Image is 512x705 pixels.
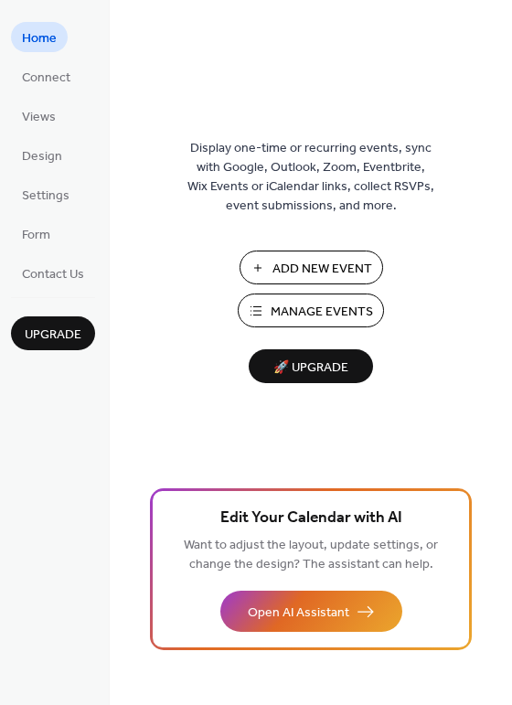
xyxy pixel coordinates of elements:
span: Manage Events [271,303,373,322]
span: Open AI Assistant [248,604,349,623]
a: Design [11,140,73,170]
span: Design [22,147,62,166]
span: 🚀 Upgrade [260,356,362,380]
a: Home [11,22,68,52]
span: Display one-time or recurring events, sync with Google, Outlook, Zoom, Eventbrite, Wix Events or ... [187,139,434,216]
span: Contact Us [22,265,84,284]
span: Want to adjust the layout, update settings, or change the design? The assistant can help. [184,533,438,577]
button: Add New Event [240,251,383,284]
span: Form [22,226,50,245]
span: Settings [22,187,69,206]
span: Connect [22,69,70,88]
span: Edit Your Calendar with AI [220,506,402,531]
a: Settings [11,179,80,209]
a: Contact Us [11,258,95,288]
a: Form [11,219,61,249]
a: Connect [11,61,81,91]
a: Views [11,101,67,131]
span: Add New Event [272,260,372,279]
button: Manage Events [238,294,384,327]
button: 🚀 Upgrade [249,349,373,383]
span: Upgrade [25,326,81,345]
span: Views [22,108,56,127]
span: Home [22,29,57,48]
button: Open AI Assistant [220,591,402,632]
button: Upgrade [11,316,95,350]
